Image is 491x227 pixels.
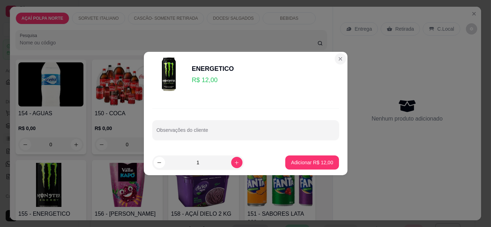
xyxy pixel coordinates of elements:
[231,157,242,168] button: increase-product-quantity
[335,53,346,65] button: Close
[157,129,335,136] input: Observações do cliente
[192,64,234,74] div: ENERGETICO
[192,75,234,85] p: R$ 12,00
[285,155,339,170] button: Adicionar R$ 12,00
[152,57,188,93] img: product-image
[291,159,333,166] p: Adicionar R$ 12,00
[154,157,165,168] button: decrease-product-quantity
